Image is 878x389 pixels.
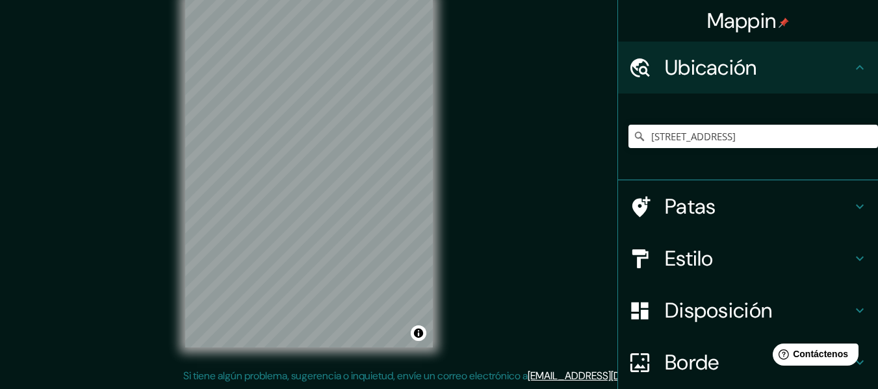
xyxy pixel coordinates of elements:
[665,349,719,376] font: Borde
[665,54,757,81] font: Ubicación
[618,336,878,388] div: Borde
[779,18,789,28] img: pin-icon.png
[665,193,716,220] font: Patas
[528,369,688,383] a: [EMAIL_ADDRESS][DOMAIN_NAME]
[618,284,878,336] div: Disposición
[665,245,714,272] font: Estilo
[618,232,878,284] div: Estilo
[411,325,426,341] button: Activar o desactivar atribución
[618,42,878,94] div: Ubicación
[183,369,528,383] font: Si tiene algún problema, sugerencia o inquietud, envíe un correo electrónico a
[707,7,777,34] font: Mappin
[665,297,772,324] font: Disposición
[762,338,864,375] iframe: Lanzador de widgets de ayuda
[628,125,878,148] input: Elige tu ciudad o zona
[618,181,878,232] div: Patas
